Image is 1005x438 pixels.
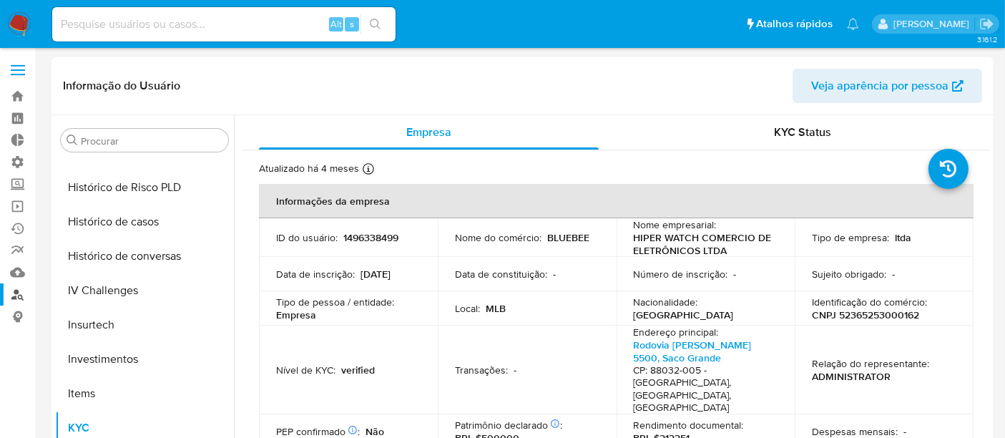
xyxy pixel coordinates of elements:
p: Relação do representante : [812,357,929,370]
p: verified [341,364,375,376]
p: Identificação do comércio : [812,296,927,308]
p: - [553,268,556,281]
p: Rendimento documental : [634,419,744,432]
input: Pesquise usuários ou casos... [52,15,396,34]
p: BLUEBEE [547,231,589,244]
p: Local : [455,302,480,315]
p: ID do usuário : [276,231,338,244]
p: HIPER WATCH COMERCIO DE ELETRÔNICOS LTDA [634,231,773,257]
p: Nacionalidade : [634,296,698,308]
span: Atalhos rápidos [756,16,833,31]
th: Informações da empresa [259,184,974,218]
h1: Informação do Usuário [63,79,180,93]
button: Histórico de Risco PLD [55,170,234,205]
p: Nome empresarial : [634,218,717,231]
p: Data de constituição : [455,268,547,281]
span: KYC Status [775,124,832,140]
p: ltda [895,231,911,244]
p: PEP confirmado : [276,425,360,438]
p: Data de inscrição : [276,268,355,281]
p: Transações : [455,364,508,376]
p: Patrimônio declarado : [455,419,562,432]
button: Histórico de casos [55,205,234,239]
p: - [514,364,516,376]
p: [GEOGRAPHIC_DATA] [634,308,734,321]
span: s [350,17,354,31]
p: Nível de KYC : [276,364,335,376]
p: Endereço principal : [634,326,719,339]
a: Notificações [847,18,859,30]
a: Rodovia [PERSON_NAME] 5500, Saco Grande [634,338,752,365]
button: Histórico de conversas [55,239,234,273]
button: Items [55,376,234,411]
p: Atualizado há 4 meses [259,162,359,175]
p: - [903,425,906,438]
h4: CP: 88032-005 - [GEOGRAPHIC_DATA], [GEOGRAPHIC_DATA], [GEOGRAPHIC_DATA] [634,364,773,414]
p: ADMINISTRATOR [812,370,891,383]
button: Veja aparência por pessoa [793,69,982,103]
button: search-icon [361,14,390,34]
p: MLB [486,302,506,315]
span: Alt [330,17,342,31]
p: Despesas mensais : [812,425,898,438]
p: - [892,268,895,281]
p: Número de inscrição : [634,268,728,281]
button: Insurtech [55,308,234,342]
p: Sujeito obrigado : [812,268,886,281]
a: Sair [979,16,994,31]
p: [DATE] [361,268,391,281]
p: - [734,268,737,281]
button: IV Challenges [55,273,234,308]
span: Veja aparência por pessoa [811,69,948,103]
p: CNPJ 52365253000162 [812,308,919,321]
p: Tipo de pessoa / entidade : [276,296,394,308]
p: Empresa [276,308,316,321]
button: Procurar [67,135,78,146]
p: 1496338499 [343,231,398,244]
span: Empresa [406,124,451,140]
p: Não [366,425,384,438]
p: Nome do comércio : [455,231,541,244]
button: Investimentos [55,342,234,376]
p: Tipo de empresa : [812,231,889,244]
p: alexandra.macedo@mercadolivre.com [893,17,974,31]
input: Procurar [81,135,222,147]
